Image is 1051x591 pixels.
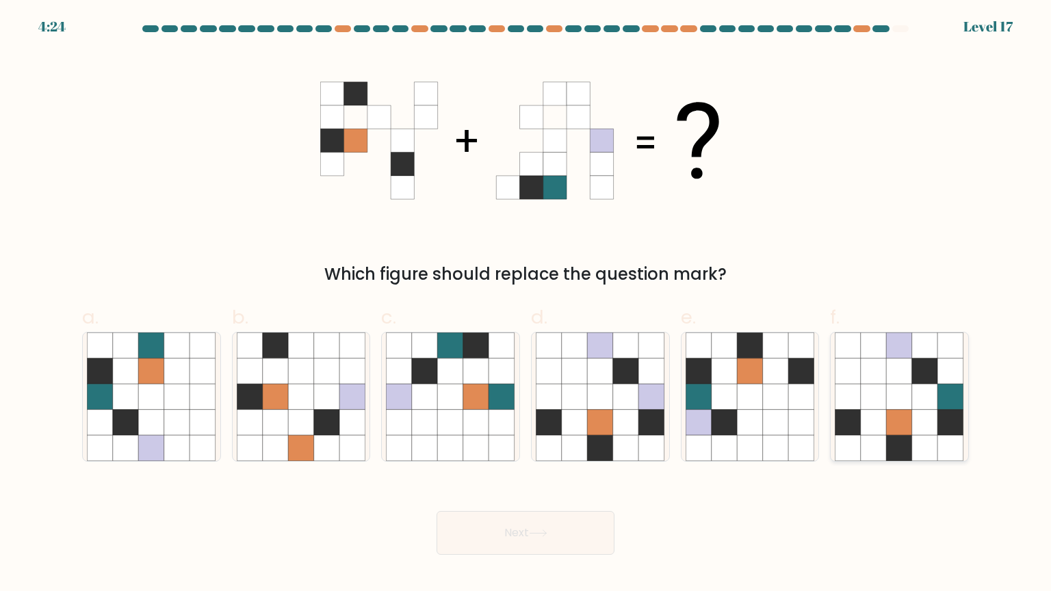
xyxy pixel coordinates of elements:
div: Level 17 [963,16,1013,37]
span: f. [830,304,840,330]
div: Which figure should replace the question mark? [90,262,961,287]
span: a. [82,304,99,330]
span: d. [531,304,547,330]
span: e. [681,304,696,330]
span: b. [232,304,248,330]
button: Next [437,511,614,555]
div: 4:24 [38,16,66,37]
span: c. [381,304,396,330]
